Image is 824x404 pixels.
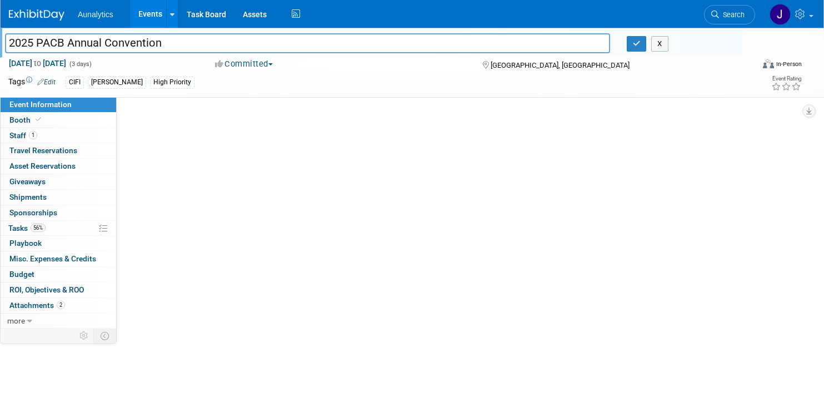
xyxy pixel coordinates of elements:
[66,77,84,88] div: CIFI
[7,316,25,325] span: more
[771,76,801,82] div: Event Rating
[1,282,116,297] a: ROI, Objectives & ROO
[9,9,64,21] img: ExhibitDay
[9,100,72,109] span: Event Information
[32,59,43,68] span: to
[1,97,116,112] a: Event Information
[94,329,117,343] td: Toggle Event Tabs
[1,190,116,205] a: Shipments
[704,5,755,24] a: Search
[29,131,37,139] span: 1
[9,254,96,263] span: Misc. Expenses & Credits
[776,60,802,68] div: In-Person
[9,115,43,124] span: Booth
[1,205,116,220] a: Sponsorships
[683,58,802,74] div: Event Format
[36,117,41,123] i: Booth reservation complete
[763,59,774,68] img: Format-Inperson.png
[1,143,116,158] a: Travel Reservations
[8,58,67,68] span: [DATE] [DATE]
[8,76,56,89] td: Tags
[211,58,277,70] button: Committed
[770,4,791,25] img: Julie Grisanti-Cieslak
[491,61,630,69] span: [GEOGRAPHIC_DATA], [GEOGRAPHIC_DATA]
[150,77,194,88] div: High Priority
[9,208,57,217] span: Sponsorships
[9,301,65,310] span: Attachments
[9,193,47,201] span: Shipments
[1,251,116,266] a: Misc. Expenses & Credits
[68,60,92,68] span: (3 days)
[9,177,46,186] span: Giveaways
[1,174,116,189] a: Giveaways
[1,236,116,251] a: Playbook
[1,267,116,282] a: Budget
[1,298,116,313] a: Attachments2
[1,314,116,329] a: more
[9,146,77,155] span: Travel Reservations
[88,77,146,88] div: [PERSON_NAME]
[9,161,76,170] span: Asset Reservations
[9,131,37,140] span: Staff
[719,11,745,19] span: Search
[1,113,116,128] a: Booth
[1,128,116,143] a: Staff1
[57,301,65,309] span: 2
[9,239,42,248] span: Playbook
[37,78,56,86] a: Edit
[74,329,94,343] td: Personalize Event Tab Strip
[9,270,34,279] span: Budget
[1,221,116,236] a: Tasks56%
[8,224,46,233] span: Tasks
[1,159,116,174] a: Asset Reservations
[651,36,668,52] button: X
[31,224,46,232] span: 56%
[78,10,113,19] span: Aunalytics
[9,285,84,294] span: ROI, Objectives & ROO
